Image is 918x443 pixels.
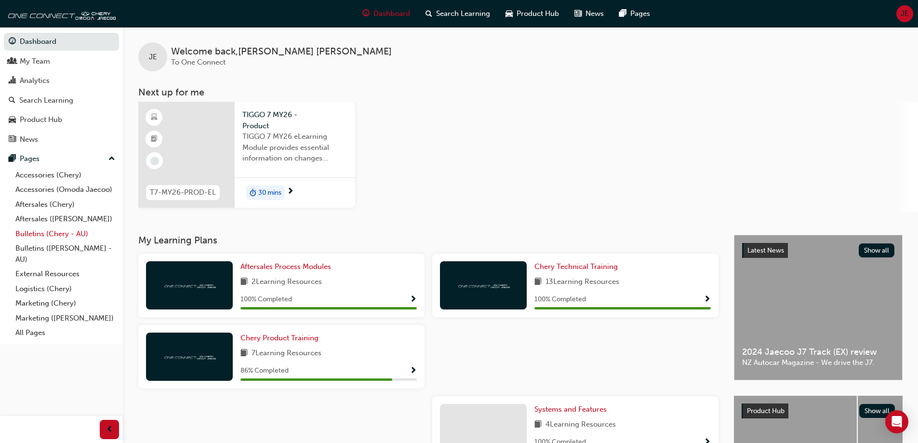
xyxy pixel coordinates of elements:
[5,4,116,23] img: oneconnect
[534,419,542,431] span: book-icon
[151,133,158,146] span: booktick-icon
[12,325,119,340] a: All Pages
[742,403,895,419] a: Product HubShow all
[742,243,894,258] a: Latest NewsShow all
[250,187,256,199] span: duration-icon
[123,87,918,98] h3: Next up for me
[9,135,16,144] span: news-icon
[734,235,903,380] a: Latest NewsShow all2024 Jaecoo J7 Track (EX) reviewNZ Autocar Magazine - We drive the J7.
[704,295,711,304] span: Show Progress
[240,333,322,344] a: Chery Product Training
[9,96,15,105] span: search-icon
[630,8,650,19] span: Pages
[287,188,294,196] span: next-icon
[410,367,417,376] span: Show Progress
[9,38,16,46] span: guage-icon
[436,8,490,19] span: Search Learning
[106,424,113,436] span: prev-icon
[567,4,612,24] a: news-iconNews
[410,295,417,304] span: Show Progress
[12,168,119,183] a: Accessories (Chery)
[885,410,908,433] div: Open Intercom Messenger
[163,352,216,361] img: oneconnect
[240,276,248,288] span: book-icon
[240,262,331,271] span: Aftersales Process Modules
[534,294,586,305] span: 100 % Completed
[240,348,248,360] span: book-icon
[138,102,355,208] a: T7-MY26-PROD-ELTIGGO 7 MY26 - ProductTIGGO 7 MY26 eLearning Module provides essential information...
[240,261,335,272] a: Aftersales Process Modules
[457,281,510,290] img: oneconnect
[240,294,292,305] span: 100 % Completed
[20,134,38,145] div: News
[4,33,119,51] a: Dashboard
[12,311,119,326] a: Marketing ([PERSON_NAME])
[20,75,50,86] div: Analytics
[12,182,119,197] a: Accessories (Omoda Jaecoo)
[9,155,16,163] span: pages-icon
[4,111,119,129] a: Product Hub
[742,347,894,358] span: 2024 Jaecoo J7 Track (EX) review
[426,8,432,20] span: search-icon
[545,419,616,431] span: 4 Learning Resources
[362,8,370,20] span: guage-icon
[534,276,542,288] span: book-icon
[534,261,622,272] a: Chery Technical Training
[896,5,913,22] button: JE
[149,52,157,63] span: JE
[252,348,321,360] span: 7 Learning Resources
[901,8,909,19] span: JE
[252,276,322,288] span: 2 Learning Resources
[545,276,619,288] span: 13 Learning Resources
[258,188,281,199] span: 30 mins
[242,109,347,131] span: TIGGO 7 MY26 - Product
[574,8,582,20] span: news-icon
[19,95,73,106] div: Search Learning
[150,187,216,198] span: T7-MY26-PROD-EL
[4,150,119,168] button: Pages
[373,8,410,19] span: Dashboard
[240,365,289,376] span: 86 % Completed
[704,294,711,306] button: Show Progress
[12,296,119,311] a: Marketing (Chery)
[12,212,119,227] a: Aftersales ([PERSON_NAME])
[418,4,498,24] a: search-iconSearch Learning
[498,4,567,24] a: car-iconProduct Hub
[747,246,784,255] span: Latest News
[9,77,16,85] span: chart-icon
[12,227,119,242] a: Bulletins (Chery - AU)
[859,243,895,257] button: Show all
[4,72,119,90] a: Analytics
[12,241,119,267] a: Bulletins ([PERSON_NAME] - AU)
[9,116,16,124] span: car-icon
[240,334,319,342] span: Chery Product Training
[747,407,785,415] span: Product Hub
[612,4,658,24] a: pages-iconPages
[619,8,626,20] span: pages-icon
[4,92,119,109] a: Search Learning
[410,294,417,306] button: Show Progress
[20,114,62,125] div: Product Hub
[534,405,607,414] span: Systems and Features
[12,267,119,282] a: External Resources
[410,365,417,377] button: Show Progress
[151,111,158,124] span: learningResourceType_ELEARNING-icon
[742,357,894,368] span: NZ Autocar Magazine - We drive the J7.
[506,8,513,20] span: car-icon
[108,153,115,165] span: up-icon
[138,235,718,246] h3: My Learning Plans
[242,131,347,164] span: TIGGO 7 MY26 eLearning Module provides essential information on changes introduced with the new M...
[4,31,119,150] button: DashboardMy TeamAnalyticsSearch LearningProduct HubNews
[171,46,392,57] span: Welcome back , [PERSON_NAME] [PERSON_NAME]
[534,404,611,415] a: Systems and Features
[517,8,559,19] span: Product Hub
[171,58,226,67] span: To One Connect
[355,4,418,24] a: guage-iconDashboard
[150,157,159,165] span: learningRecordVerb_NONE-icon
[9,57,16,66] span: people-icon
[585,8,604,19] span: News
[163,281,216,290] img: oneconnect
[20,153,40,164] div: Pages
